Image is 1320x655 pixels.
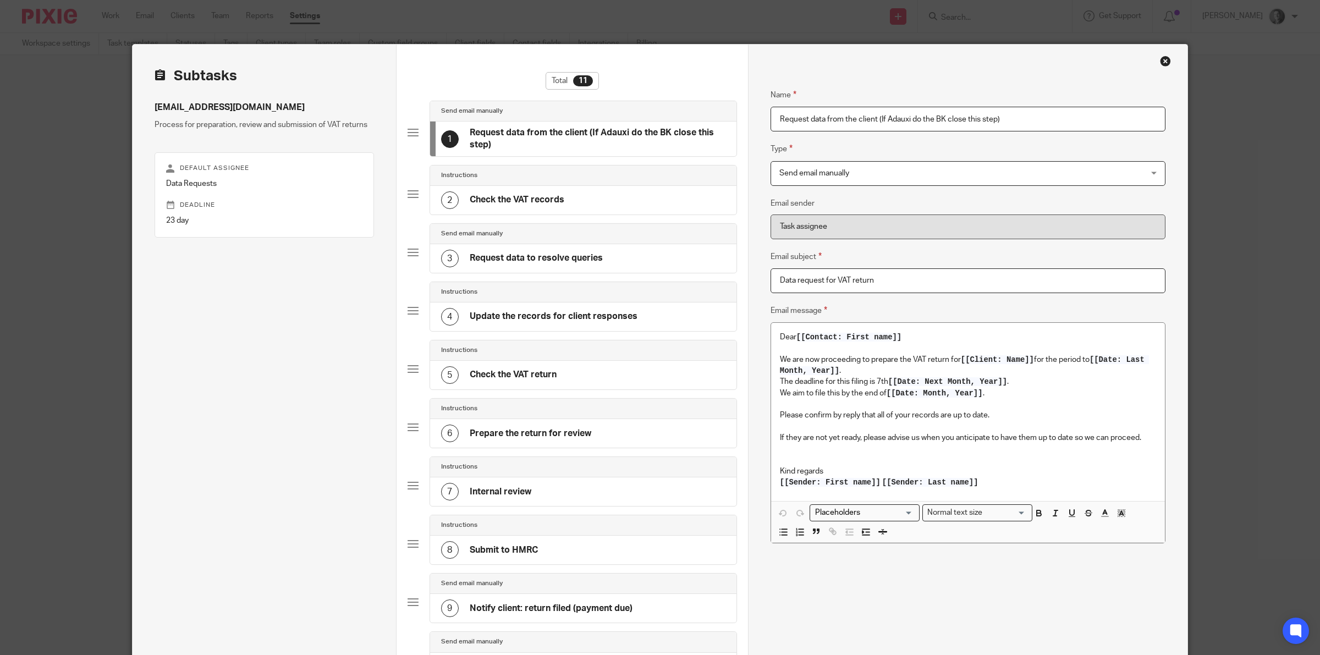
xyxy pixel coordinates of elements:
[441,637,503,646] h4: Send email manually
[441,541,459,559] div: 8
[470,544,538,556] h4: Submit to HMRC
[811,507,913,519] input: Search for option
[779,169,849,177] span: Send email manually
[166,215,362,226] p: 23 day
[441,346,477,355] h4: Instructions
[441,483,459,500] div: 7
[470,486,531,498] h4: Internal review
[441,130,459,148] div: 1
[780,410,1156,421] p: Please confirm by reply that all of your records are up to date.
[780,332,1156,343] p: Dear
[166,164,362,173] p: Default assignee
[470,252,603,264] h4: Request data to resolve queries
[986,507,1026,519] input: Search for option
[155,67,237,85] h2: Subtasks
[961,355,1034,364] span: [[Client: Name]]
[780,432,1156,443] p: If they are not yet ready, please advise us when you anticipate to have them up to date so we can...
[441,107,503,115] h4: Send email manually
[441,404,477,413] h4: Instructions
[1160,56,1171,67] div: Close this dialog window
[771,198,815,209] label: Email sender
[441,229,503,238] h4: Send email manually
[441,288,477,296] h4: Instructions
[441,425,459,442] div: 6
[441,579,503,588] h4: Send email manually
[546,72,599,90] div: Total
[155,119,374,130] p: Process for preparation, review and submission of VAT returns
[780,354,1156,377] p: We are now proceeding to prepare the VAT return for for the period to .
[771,250,822,263] label: Email subject
[925,507,985,519] span: Normal text size
[771,89,796,101] label: Name
[441,599,459,617] div: 9
[810,504,920,521] div: Placeholders
[887,389,983,398] span: [[Date: Month, Year]]
[441,366,459,384] div: 5
[888,377,1007,386] span: [[Date: Next Month, Year]]
[780,466,1156,477] p: Kind regards
[441,463,477,471] h4: Instructions
[780,388,1156,399] p: We aim to file this by the end of .
[470,127,725,151] h4: Request data from the client (If Adauxi do the BK close this step)
[470,311,637,322] h4: Update the records for client responses
[441,308,459,326] div: 4
[922,504,1032,521] div: Search for option
[810,504,920,521] div: Search for option
[470,603,632,614] h4: Notify client: return filed (payment due)
[780,478,881,487] span: [[Sender: First name]]
[441,521,477,530] h4: Instructions
[796,333,901,342] span: [[Contact: First name]]
[470,428,591,439] h4: Prepare the return for review
[771,304,827,317] label: Email message
[441,191,459,209] div: 2
[771,142,793,155] label: Type
[922,504,1032,521] div: Text styles
[573,75,593,86] div: 11
[166,201,362,210] p: Deadline
[441,171,477,180] h4: Instructions
[441,250,459,267] div: 3
[155,102,374,113] h4: [EMAIL_ADDRESS][DOMAIN_NAME]
[882,478,978,487] span: [[Sender: Last name]]
[166,178,362,189] p: Data Requests
[470,194,564,206] h4: Check the VAT records
[470,369,557,381] h4: Check the VAT return
[771,268,1165,293] input: Subject
[780,376,1156,387] p: The deadline for this filing is 7th .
